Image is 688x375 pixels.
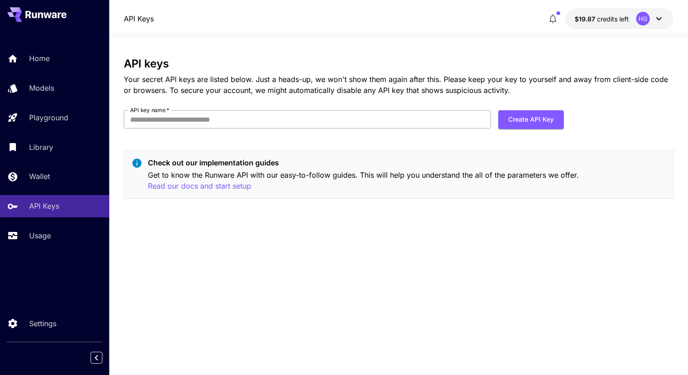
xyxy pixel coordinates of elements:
p: Your secret API keys are listed below. Just a heads-up, we won't show them again after this. Plea... [124,74,673,96]
p: Wallet [29,171,50,182]
label: API key name [130,106,169,114]
div: Collapse sidebar [97,349,109,366]
p: Home [29,53,50,64]
p: Playground [29,112,68,123]
button: $19.86666HG [566,8,673,29]
h3: API keys [124,57,673,70]
p: Models [29,82,54,93]
button: Collapse sidebar [91,352,102,364]
p: Library [29,142,53,153]
nav: breadcrumb [124,13,154,24]
span: $19.87 [575,15,597,23]
p: Check out our implementation guides [148,157,666,168]
button: Create API Key [498,110,564,129]
p: Settings [29,318,56,329]
p: Usage [29,230,51,241]
p: Get to know the Runware API with our easy-to-follow guides. This will help you understand the all... [148,170,666,192]
a: API Keys [124,13,154,24]
div: $19.86666 [575,14,629,24]
p: API Keys [29,200,59,211]
span: credits left [597,15,629,23]
div: HG [636,12,650,26]
button: Read our docs and start setup [148,180,251,192]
